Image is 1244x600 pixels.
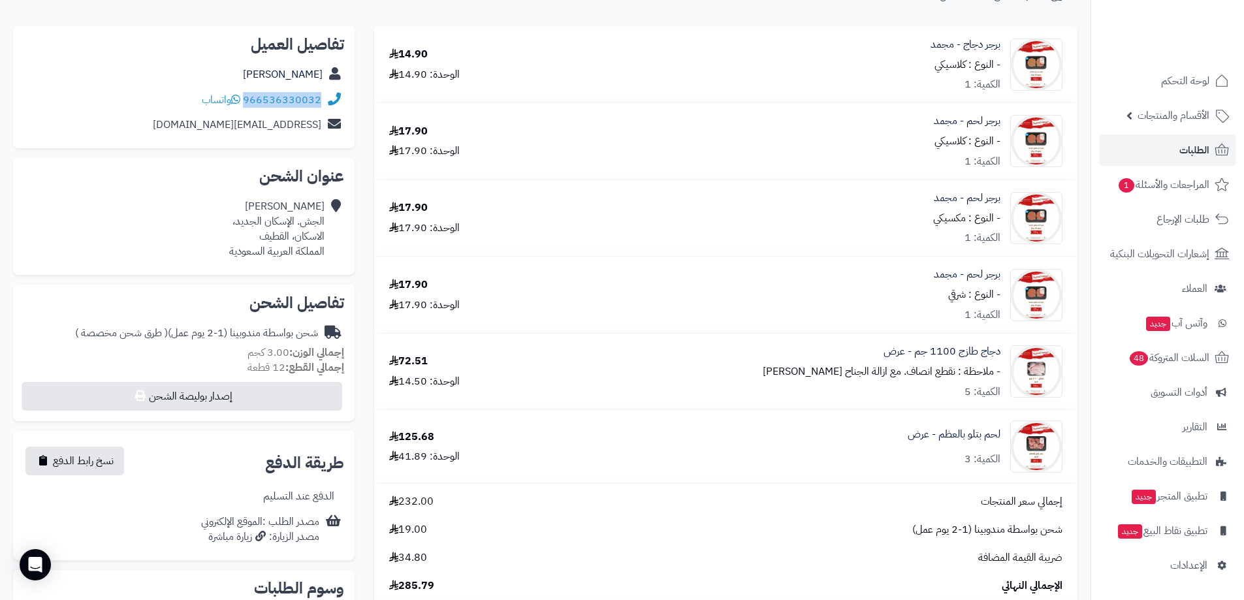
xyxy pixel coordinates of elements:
[908,427,1000,442] a: لحم بتلو بالعظم - عرض
[1099,134,1236,166] a: الطلبات
[1011,39,1062,91] img: 1759136417-WhatsApp%20Image%202025-09-29%20at%2011.33.03%20AM%20(1)-90x90.jpeg
[243,67,323,82] a: [PERSON_NAME]
[1099,515,1236,546] a: تطبيق نقاط البيعجديد
[978,550,1062,565] span: ضريبة القيمة المضافة
[389,144,460,159] div: الوحدة: 17.90
[1099,169,1236,200] a: المراجعات والأسئلة1
[934,191,1000,206] a: برجر لحم - مجمد
[965,154,1000,169] div: الكمية: 1
[934,57,1000,72] small: - النوع : كلاسيكي
[981,494,1062,509] span: إجمالي سعر المنتجات
[24,580,344,596] h2: وسوم الطلبات
[389,221,460,236] div: الوحدة: 17.90
[229,199,325,259] div: [PERSON_NAME] الجش. الإسكان الجديد، الاسكان، القطيف المملكة العربية السعودية
[1099,411,1236,443] a: التقارير
[1145,314,1207,332] span: وآتس آب
[247,360,344,375] small: 12 قطعة
[1118,524,1142,539] span: جديد
[389,124,428,139] div: 17.90
[965,308,1000,323] div: الكمية: 1
[1099,308,1236,339] a: وآتس آبجديد
[1099,377,1236,408] a: أدوات التسويق
[24,168,344,184] h2: عنوان الشحن
[1011,269,1062,321] img: 1759136513-WhatsApp%20Image%202025-09-29%20at%2011.33.03%20AM-90x90.jpeg
[1151,383,1207,402] span: أدوات التسويق
[933,210,1000,226] small: - النوع : مكسيكي
[1011,115,1062,167] img: 1759136513-WhatsApp%20Image%202025-09-29%20at%2011.33.03%20AM-90x90.jpeg
[912,522,1062,537] span: شحن بواسطة مندوبينا (1-2 يوم عمل)
[1117,176,1209,194] span: المراجعات والأسئلة
[389,550,427,565] span: 34.80
[153,117,321,133] a: [EMAIL_ADDRESS][DOMAIN_NAME]
[965,452,1000,467] div: الكمية: 3
[25,447,124,475] button: نسخ رابط الدفع
[1002,578,1062,593] span: الإجمالي النهائي
[1130,351,1148,366] span: 48
[1182,279,1207,298] span: العملاء
[263,489,334,504] div: الدفع عند التسليم
[24,37,344,52] h2: تفاصيل العميل
[1099,204,1236,235] a: طلبات الإرجاع
[265,455,344,471] h2: طريقة الدفع
[53,453,114,469] span: نسخ رابط الدفع
[884,344,1000,359] a: دجاج طازج 1100 جم - عرض
[1156,210,1209,229] span: طلبات الإرجاع
[931,37,1000,52] a: برجر دجاج - مجمد
[1099,481,1236,512] a: تطبيق المتجرجديد
[1011,420,1062,473] img: 1759137666-WhatsApp%20Image%202025-09-29%20at%2011.33.01%20AM%20(1)-90x90.jpeg
[1146,317,1170,331] span: جديد
[1117,522,1207,540] span: تطبيق نقاط البيع
[389,578,434,593] span: 285.79
[389,47,428,62] div: 14.90
[1155,35,1232,62] img: logo-2.png
[1161,72,1209,90] span: لوحة التحكم
[1183,418,1207,436] span: التقارير
[389,277,428,292] div: 17.90
[1099,65,1236,97] a: لوحة التحكم
[1130,487,1207,505] span: تطبيق المتجر
[1099,238,1236,270] a: إشعارات التحويلات البنكية
[1099,550,1236,581] a: الإعدادات
[1110,245,1209,263] span: إشعارات التحويلات البنكية
[1099,446,1236,477] a: التطبيقات والخدمات
[285,360,344,375] strong: إجمالي القطع:
[965,77,1000,92] div: الكمية: 1
[75,326,318,341] div: شحن بواسطة مندوبينا (1-2 يوم عمل)
[247,345,344,360] small: 3.00 كجم
[289,345,344,360] strong: إجمالي الوزن:
[389,374,460,389] div: الوحدة: 14.50
[934,114,1000,129] a: برجر لحم - مجمد
[389,449,460,464] div: الوحدة: 41.89
[965,230,1000,245] div: الكمية: 1
[1132,490,1156,504] span: جديد
[1128,349,1209,367] span: السلات المتروكة
[965,385,1000,400] div: الكمية: 5
[763,364,1000,379] small: - ملاحظة : نقطع انصاف. مع ازالة الجناح [PERSON_NAME]
[934,133,1000,149] small: - النوع : كلاسيكي
[1099,273,1236,304] a: العملاء
[24,295,344,311] h2: تفاصيل الشحن
[1011,192,1062,244] img: 1759136513-WhatsApp%20Image%202025-09-29%20at%2011.33.03%20AM-90x90.jpeg
[1119,178,1134,193] span: 1
[201,514,319,545] div: مصدر الطلب :الموقع الإلكتروني
[202,92,240,108] a: واتساب
[1011,345,1062,398] img: 1759136724-WhatsApp%20Image%202025-09-29%20at%2011.33.02%20AM%20(5)-90x90.jpeg
[243,92,321,108] a: 966536330032
[75,325,168,341] span: ( طرق شحن مخصصة )
[20,549,51,580] div: Open Intercom Messenger
[389,298,460,313] div: الوحدة: 17.90
[1179,141,1209,159] span: الطلبات
[389,354,428,369] div: 72.51
[389,430,434,445] div: 125.68
[1138,106,1209,125] span: الأقسام والمنتجات
[1170,556,1207,575] span: الإعدادات
[948,287,1000,302] small: - النوع : شرقي
[201,529,319,545] div: مصدر الزيارة: زيارة مباشرة
[1128,452,1207,471] span: التطبيقات والخدمات
[389,494,434,509] span: 232.00
[1099,342,1236,373] a: السلات المتروكة48
[934,267,1000,282] a: برجر لحم - مجمد
[389,522,427,537] span: 19.00
[389,67,460,82] div: الوحدة: 14.90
